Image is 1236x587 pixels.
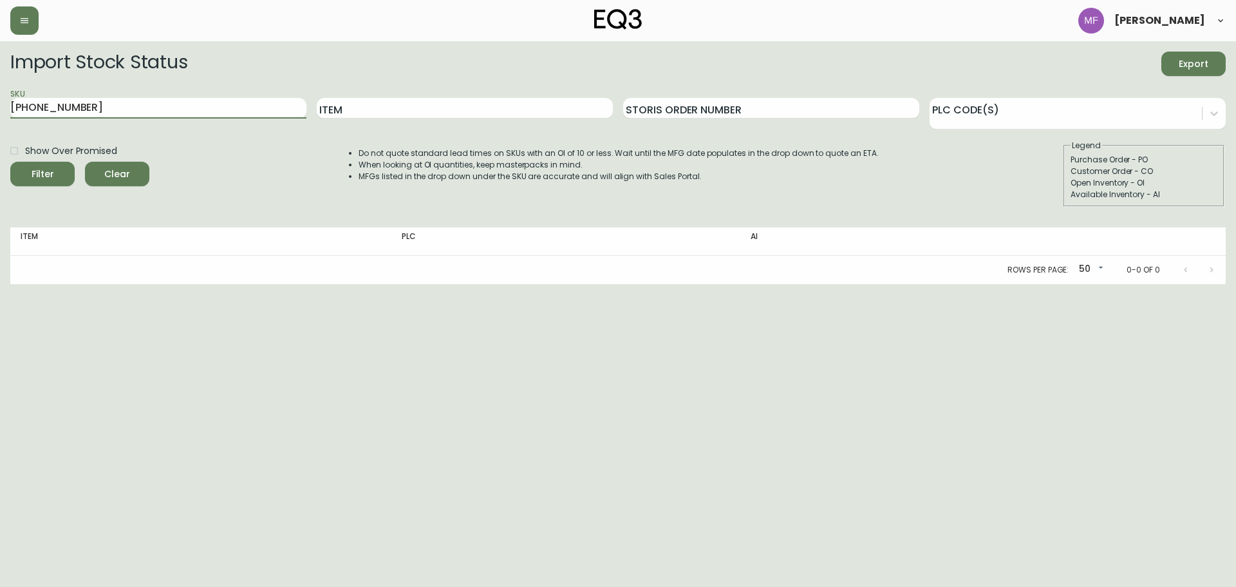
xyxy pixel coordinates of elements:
[1074,259,1106,280] div: 50
[1071,177,1217,189] div: Open Inventory - OI
[1071,166,1217,177] div: Customer Order - CO
[10,227,391,256] th: Item
[740,227,1018,256] th: AI
[32,166,54,182] div: Filter
[10,52,187,76] h2: Import Stock Status
[85,162,149,186] button: Clear
[1071,189,1217,200] div: Available Inventory - AI
[1172,56,1215,72] span: Export
[359,159,879,171] li: When looking at OI quantities, keep masterpacks in mind.
[1071,154,1217,166] div: Purchase Order - PO
[359,148,879,159] li: Do not quote standard lead times on SKUs with an OI of 10 or less. Wait until the MFG date popula...
[1078,8,1104,34] img: 5fd4d8da6c6af95d0810e1fe9eb9239f
[359,171,879,182] li: MFGs listed in the drop down under the SKU are accurate and will align with Sales Portal.
[391,227,740,256] th: PLC
[1127,264,1160,276] p: 0-0 of 0
[10,162,75,186] button: Filter
[1071,140,1102,151] legend: Legend
[95,166,139,182] span: Clear
[25,144,117,158] span: Show Over Promised
[1161,52,1226,76] button: Export
[594,9,642,30] img: logo
[1114,15,1205,26] span: [PERSON_NAME]
[1007,264,1069,276] p: Rows per page:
